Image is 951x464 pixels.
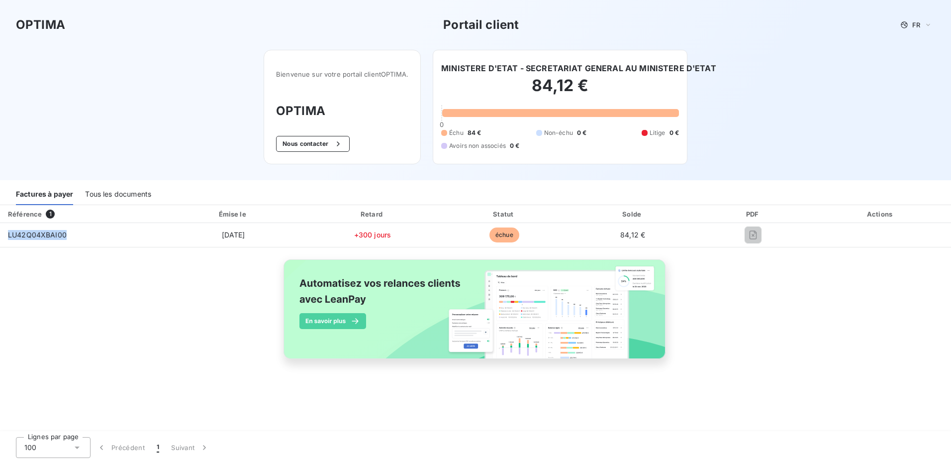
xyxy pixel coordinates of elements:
[165,437,215,458] button: Suivant
[812,209,949,219] div: Actions
[157,443,159,453] span: 1
[669,128,679,137] span: 0 €
[544,128,573,137] span: Non-échu
[912,21,920,29] span: FR
[441,76,679,106] h2: 84,12 €
[163,209,304,219] div: Émise le
[46,210,55,219] span: 1
[151,437,165,458] button: 1
[489,228,519,242] span: échue
[440,120,444,128] span: 0
[443,16,519,34] h3: Portail client
[24,443,36,453] span: 100
[8,210,42,218] div: Référence
[8,231,67,239] span: LU42Q04XBAI00
[222,231,245,239] span: [DATE]
[275,253,676,376] img: banner
[16,184,73,205] div: Factures à payer
[354,231,391,239] span: +300 jours
[620,231,645,239] span: 84,12 €
[441,209,568,219] div: Statut
[441,62,716,74] h6: MINISTERE D'ETAT - SECRETARIAT GENERAL AU MINISTERE D'ETAT
[308,209,437,219] div: Retard
[698,209,808,219] div: PDF
[276,102,408,120] h3: OPTIMA
[16,16,65,34] h3: OPTIMA
[510,141,519,150] span: 0 €
[85,184,151,205] div: Tous les documents
[276,136,350,152] button: Nous contacter
[468,128,481,137] span: 84 €
[571,209,694,219] div: Solde
[650,128,666,137] span: Litige
[449,141,506,150] span: Avoirs non associés
[91,437,151,458] button: Précédent
[276,70,408,78] span: Bienvenue sur votre portail client OPTIMA .
[577,128,586,137] span: 0 €
[449,128,464,137] span: Échu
